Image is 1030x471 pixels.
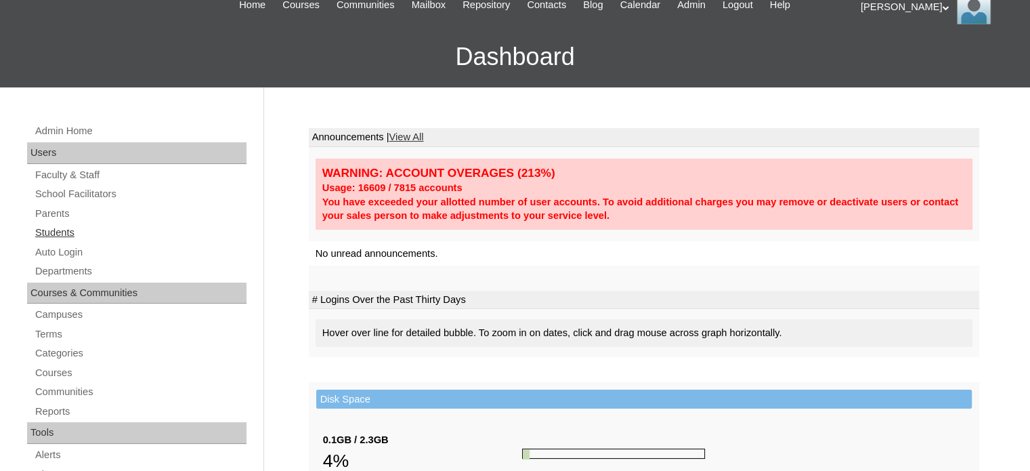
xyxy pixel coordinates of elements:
strong: Usage: 16609 / 7815 accounts [322,182,463,193]
div: Hover over line for detailed bubble. To zoom in on dates, click and drag mouse across graph horiz... [316,319,972,347]
td: Disk Space [316,390,972,409]
a: Categories [34,345,246,362]
a: Terms [34,326,246,343]
a: Courses [34,365,246,382]
a: Reports [34,403,246,420]
a: Parents [34,205,246,222]
td: Announcements | [309,128,979,147]
a: Admin Home [34,123,246,140]
a: View All [389,131,423,142]
div: 0.1GB / 2.3GB [323,433,522,447]
a: Students [34,224,246,241]
a: Auto Login [34,244,246,261]
a: School Facilitators [34,186,246,203]
a: Campuses [34,306,246,323]
a: Faculty & Staff [34,167,246,184]
h3: Dashboard [7,26,1023,87]
a: Alerts [34,447,246,464]
a: Communities [34,384,246,401]
td: # Logins Over the Past Thirty Days [309,291,979,310]
div: WARNING: ACCOUNT OVERAGES (213%) [322,165,966,181]
div: You have exceeded your allotted number of user accounts. To avoid additional charges you may remo... [322,195,966,223]
a: Departments [34,263,246,280]
div: Tools [27,422,246,444]
div: Users [27,142,246,164]
td: No unread announcements. [309,241,979,266]
div: Courses & Communities [27,283,246,304]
